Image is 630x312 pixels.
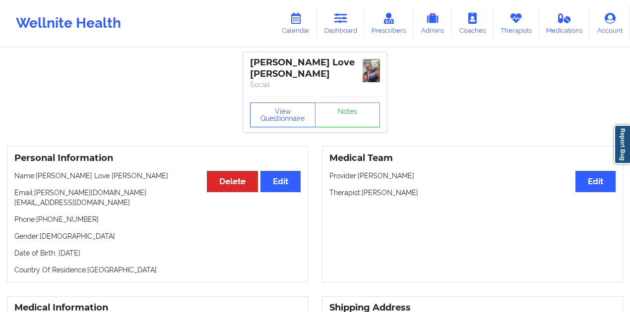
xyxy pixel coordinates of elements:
h3: Personal Information [14,153,301,164]
p: Provider: [PERSON_NAME] [329,171,616,181]
a: Notes [315,103,380,127]
button: Edit [260,171,301,192]
button: Edit [575,171,616,192]
a: Admins [413,7,452,40]
a: Coaches [452,7,493,40]
p: Email: [PERSON_NAME][DOMAIN_NAME][EMAIL_ADDRESS][DOMAIN_NAME] [14,188,301,208]
p: Name: [PERSON_NAME] Love [PERSON_NAME] [14,171,301,181]
a: Calendar [274,7,317,40]
a: Medications [539,7,590,40]
h3: Medical Team [329,153,616,164]
div: [PERSON_NAME] Love [PERSON_NAME] [250,57,380,80]
a: Therapists [493,7,539,40]
p: Therapist: [PERSON_NAME] [329,188,616,198]
a: Dashboard [317,7,365,40]
button: Delete [207,171,258,192]
p: Social [250,80,380,90]
p: Phone: [PHONE_NUMBER] [14,214,301,224]
p: Gender: [DEMOGRAPHIC_DATA] [14,231,301,241]
a: Account [590,7,630,40]
img: 45a883ed-6665-44c4-a1da-bed2996e2fd3_f5156019-0d2d-4f96-9e8c-77f5d33f40051000004470.jpg [363,59,380,82]
a: Report Bug [614,125,630,164]
p: Date of Birth: [DATE] [14,248,301,258]
a: Prescribers [365,7,414,40]
button: View Questionnaire [250,103,315,127]
p: Country Of Residence: [GEOGRAPHIC_DATA] [14,265,301,275]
